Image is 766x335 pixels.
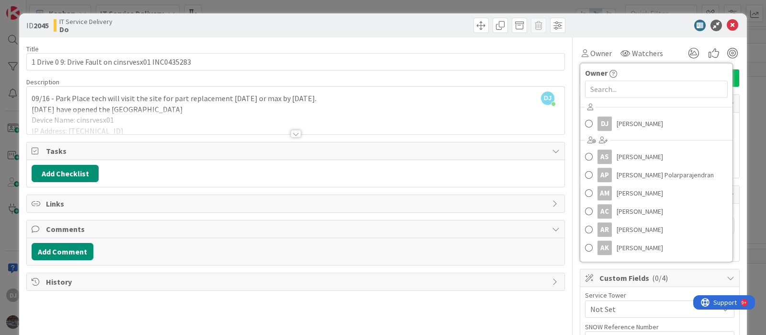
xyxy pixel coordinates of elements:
div: DJ [597,116,612,131]
label: SNOW Reference Number [585,323,659,331]
a: BM[PERSON_NAME] [580,257,732,275]
button: Add Checklist [32,165,99,182]
span: [PERSON_NAME] [617,204,663,219]
a: AP[PERSON_NAME] Polarparajendran [580,166,732,184]
p: [DATE] have opened the [GEOGRAPHIC_DATA] [32,104,560,115]
div: Service Tower [585,292,734,299]
span: [PERSON_NAME] [617,241,663,255]
span: [PERSON_NAME] Polarparajendran [617,168,714,182]
span: Links [46,198,547,209]
span: Not Set [590,303,718,315]
div: AR [597,222,612,237]
span: [PERSON_NAME] [617,116,663,131]
span: ( 0/4 ) [652,273,668,283]
div: AP [597,168,612,182]
span: Comments [46,223,547,235]
div: 9+ [48,4,53,12]
a: Ak[PERSON_NAME] [580,239,732,257]
p: 09/16 - Park Place tech will visit the site for part replacement [DATE] or max by [DATE]. [32,93,560,104]
b: Do [59,25,113,33]
span: Description [26,78,59,86]
span: ID [26,20,49,31]
b: 2045 [34,21,49,30]
div: AM [597,186,612,200]
a: AM[PERSON_NAME] [580,184,732,202]
span: Tasks [46,145,547,157]
span: [PERSON_NAME] [617,222,663,237]
a: AS[PERSON_NAME] [580,148,732,166]
a: AC[PERSON_NAME] [580,202,732,220]
input: Search... [585,81,728,98]
span: Owner [590,47,612,59]
span: Watchers [632,47,663,59]
span: IT Service Delivery [59,18,113,25]
a: AR[PERSON_NAME] [580,220,732,239]
span: DJ [541,92,554,105]
span: [PERSON_NAME] [617,186,663,200]
span: [PERSON_NAME] [617,150,663,164]
input: type card name here... [26,53,565,70]
button: Add Comment [32,243,93,260]
span: Custom Fields [599,272,722,284]
span: Support [20,1,44,13]
div: Ak [597,241,612,255]
a: DJ[PERSON_NAME] [580,115,732,133]
span: Owner [585,67,608,79]
div: AS [597,150,612,164]
span: History [46,276,547,288]
label: Title [26,45,39,53]
div: AC [597,204,612,219]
